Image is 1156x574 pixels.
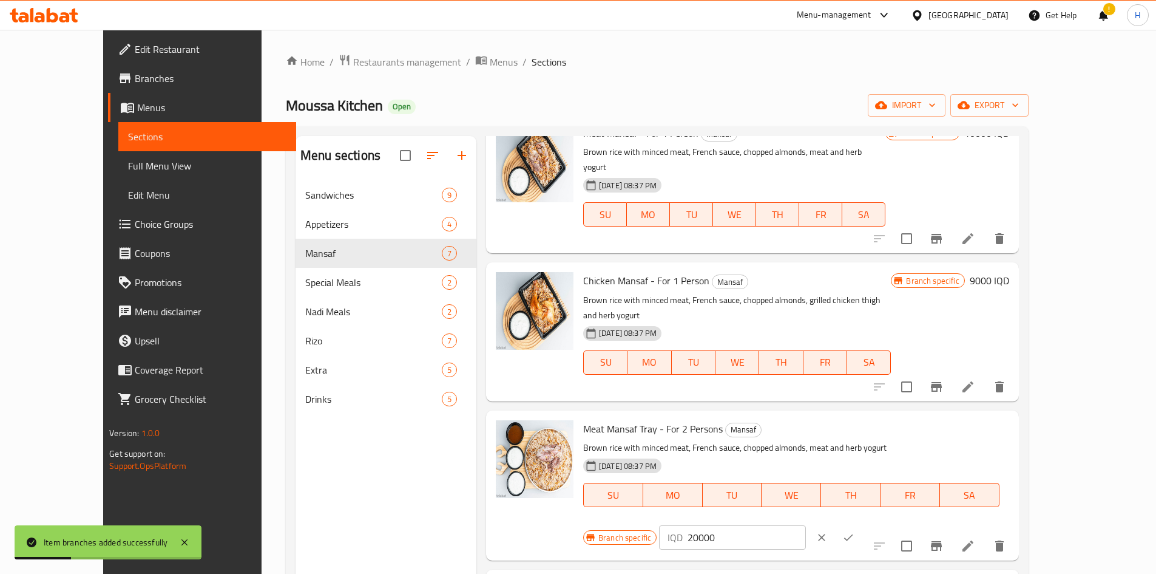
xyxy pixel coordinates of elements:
span: Upsell [135,333,286,348]
button: SA [940,483,999,507]
p: IQD [668,530,683,545]
div: Nadi Meals [305,304,442,319]
button: MO [643,483,703,507]
span: Appetizers [305,217,442,231]
div: Nadi Meals2 [296,297,476,326]
button: TU [670,202,713,227]
span: 9 [442,190,456,201]
span: Menus [490,55,518,69]
div: items [442,392,457,406]
span: FR [885,487,935,504]
span: Restaurants management [353,55,461,69]
span: TU [708,487,757,504]
p: Brown rice with minced meat, French sauce, chopped almonds, grilled chicken thigh and herb yogurt [583,293,891,323]
button: Branch-specific-item [922,531,951,561]
div: items [442,275,457,290]
button: delete [985,224,1014,253]
button: TH [756,202,799,227]
span: WE [718,206,751,224]
h6: 10000 IQD [964,125,1009,142]
button: FR [803,350,847,375]
span: 2 [442,306,456,318]
span: Menus [137,100,286,115]
div: items [442,188,457,202]
span: import [877,98,936,113]
span: Meat Mansaf Tray - For 2 Persons [583,420,723,438]
span: TU [675,206,708,224]
button: delete [985,372,1014,401]
a: Promotions [108,268,296,297]
span: WE [720,354,754,371]
div: Special Meals2 [296,268,476,297]
span: Drinks [305,392,442,406]
button: SA [847,350,891,375]
img: Chicken Mansaf - For 1 Person [496,272,573,350]
span: Promotions [135,275,286,290]
span: Select to update [894,374,919,400]
span: TH [764,354,798,371]
a: Menus [108,93,296,122]
nav: Menu sections [296,176,476,419]
div: Rizo [305,333,442,348]
span: H [1135,9,1140,22]
span: Extra [305,363,442,377]
span: [DATE] 08:37 PM [594,180,661,191]
span: SA [945,487,995,504]
span: MO [632,354,666,371]
span: FR [804,206,837,224]
span: MO [632,206,665,224]
a: Support.OpsPlatform [109,458,186,474]
span: Choice Groups [135,217,286,231]
span: Sandwiches [305,188,442,202]
span: TH [761,206,794,224]
a: Coverage Report [108,355,296,384]
span: Get support on: [109,446,165,462]
button: TH [759,350,803,375]
div: Item branches added successfully [44,536,167,549]
a: Sections [118,122,296,151]
input: Please enter price [688,525,805,550]
a: Home [286,55,325,69]
span: Select to update [894,226,919,251]
div: Mansaf [725,423,762,437]
span: 2 [442,277,456,289]
button: delete [985,531,1014,561]
button: Add section [447,141,476,170]
span: Version: [109,425,139,441]
button: FR [799,202,842,227]
h2: Menu sections [300,146,380,165]
a: Edit Restaurant [108,35,296,64]
span: TU [677,354,711,371]
a: Upsell [108,326,296,355]
a: Menu disclaimer [108,297,296,326]
span: 5 [442,394,456,405]
span: 7 [442,335,456,347]
a: Restaurants management [339,54,461,70]
span: Moussa Kitchen [286,92,383,119]
span: Open [388,101,416,112]
div: items [442,246,457,261]
span: TH [826,487,876,504]
div: items [442,363,457,377]
span: 4 [442,219,456,230]
nav: breadcrumb [286,54,1029,70]
div: Drinks5 [296,384,476,414]
span: SU [589,487,638,504]
button: export [950,94,1029,117]
button: FR [881,483,940,507]
div: items [442,333,457,348]
div: Sandwiches9 [296,180,476,210]
span: Select to update [894,533,919,559]
span: Mansaf [305,246,442,261]
div: Menu-management [797,8,871,22]
button: SU [583,202,627,227]
span: SA [852,354,886,371]
button: SA [842,202,885,227]
span: Mansaf [712,275,748,289]
button: MO [627,350,671,375]
span: FR [808,354,842,371]
a: Edit Menu [118,180,296,210]
div: Open [388,100,416,114]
